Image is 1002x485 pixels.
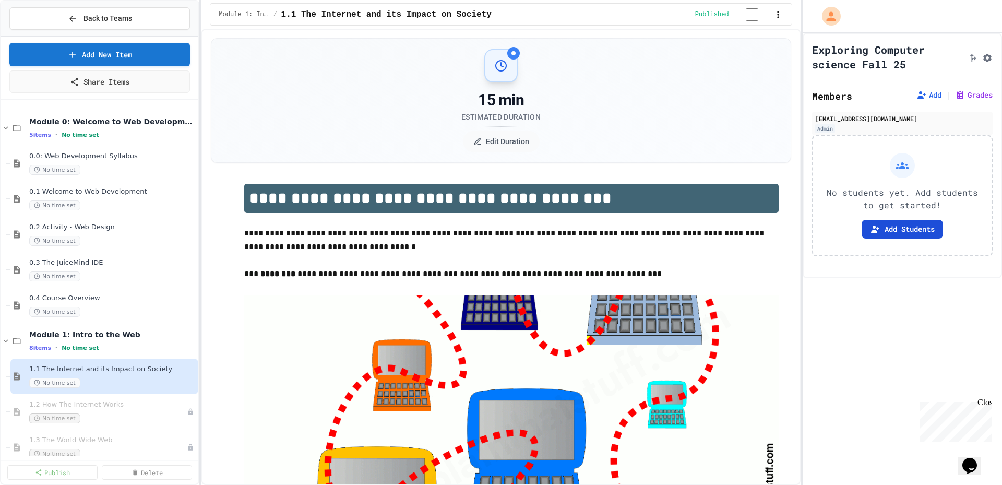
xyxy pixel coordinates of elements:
[7,465,98,480] a: Publish
[29,294,196,303] span: 0.4 Course Overview
[463,131,540,152] button: Edit Duration
[9,7,190,30] button: Back to Teams
[29,400,187,409] span: 1.2 How The Internet Works
[29,165,80,175] span: No time set
[83,13,132,24] span: Back to Teams
[916,90,941,100] button: Add
[29,223,196,232] span: 0.2 Activity - Web Design
[273,10,277,19] span: /
[812,42,963,72] h1: Exploring Computer science Fall 25
[29,449,80,459] span: No time set
[815,114,989,123] div: [EMAIL_ADDRESS][DOMAIN_NAME]
[55,344,57,352] span: •
[219,10,269,19] span: Module 1: Intro to the Web
[915,398,992,442] iframe: chat widget
[812,89,852,103] h2: Members
[811,4,843,28] div: My Account
[29,187,196,196] span: 0.1 Welcome to Web Development
[958,443,992,475] iframe: chat widget
[187,444,194,451] div: Unpublished
[982,51,993,63] button: Assignment Settings
[29,258,196,267] span: 0.3 The JuiceMind IDE
[62,345,99,351] span: No time set
[62,132,99,138] span: No time set
[29,378,80,388] span: No time set
[733,8,771,21] input: publish toggle
[29,345,51,351] span: 8 items
[29,330,196,339] span: Module 1: Intro to the Web
[9,43,190,66] a: Add New Item
[29,200,80,210] span: No time set
[102,465,192,480] a: Delete
[461,91,541,110] div: 15 min
[281,8,492,21] span: 1.1 The Internet and its Impact on Society
[29,132,51,138] span: 5 items
[968,51,978,63] button: Click to see fork details
[187,408,194,416] div: Unpublished
[4,4,72,66] div: Chat with us now!Close
[29,413,80,423] span: No time set
[695,10,729,19] span: Published
[815,124,835,133] div: Admin
[946,89,951,101] span: |
[695,8,771,21] div: Content is published and visible to students
[29,436,187,445] span: 1.3 The World Wide Web
[29,152,196,161] span: 0.0: Web Development Syllabus
[9,70,190,93] a: Share Items
[461,112,541,122] div: Estimated Duration
[821,186,983,211] p: No students yet. Add students to get started!
[29,236,80,246] span: No time set
[29,365,196,374] span: 1.1 The Internet and its Impact on Society
[55,131,57,139] span: •
[29,307,80,317] span: No time set
[29,271,80,281] span: No time set
[862,220,943,239] button: Add Students
[955,90,993,100] button: Grades
[29,117,196,126] span: Module 0: Welcome to Web Development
